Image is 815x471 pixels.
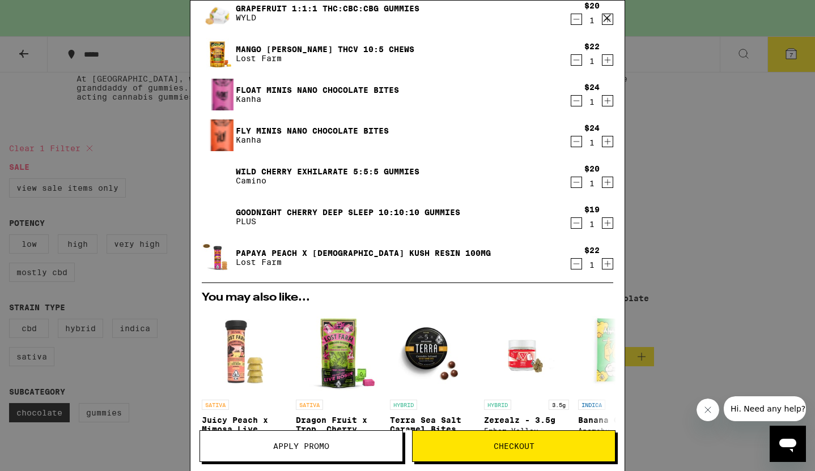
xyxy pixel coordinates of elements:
a: Papaya Peach X [DEMOGRAPHIC_DATA] Kush Resin 100mg [236,249,491,258]
button: Decrement [571,136,582,147]
div: $20 [584,1,600,10]
div: $24 [584,83,600,92]
a: Mango [PERSON_NAME] THCv 10:5 Chews [236,45,414,54]
p: HYBRID [484,400,511,410]
button: Increment [602,95,613,106]
p: Camino [236,176,419,185]
div: Ember Valley [484,427,569,434]
img: Lost Farm - Dragon Fruit x Trop. Cherry Live Rosin Chews [296,309,381,394]
a: Open page for Zerealz - 3.5g from Ember Valley [484,309,569,450]
div: $19 [584,205,600,214]
button: Increment [602,258,613,269]
a: Open page for Dragon Fruit x Trop. Cherry Live Rosin Chews from Lost Farm [296,309,381,450]
img: Wild Cherry Exhilarate 5:5:5 Gummies [202,160,234,192]
div: 1 [584,16,600,25]
a: Open page for Juicy Peach x Mimosa Live Resin Gummies from Lost Farm [202,309,287,450]
div: 1 [584,138,600,147]
button: Decrement [571,95,582,106]
p: Zerealz - 3.5g [484,416,569,425]
div: $22 [584,246,600,255]
p: INDICA [578,400,605,410]
img: Papaya Peach X Hindu Kush Resin 100mg [202,243,234,273]
button: Decrement [571,14,582,25]
p: SATIVA [296,400,323,410]
p: WYLD [236,13,419,22]
p: Banana OG - 3.5g [578,416,663,425]
iframe: Close message [697,399,719,421]
button: Increment [602,177,613,188]
a: Wild Cherry Exhilarate 5:5:5 Gummies [236,167,419,176]
button: Decrement [571,258,582,269]
iframe: Message from company [724,396,806,421]
a: Float Minis Nano Chocolate Bites [236,85,399,95]
div: 1 [584,57,600,66]
h2: You may also like... [202,292,613,303]
img: Fly Minis Nano Chocolate Bites [202,93,234,177]
p: Kanha [236,135,389,144]
div: Anarchy [578,427,663,434]
img: Lost Farm - Juicy Peach x Mimosa Live Resin Gummies [202,309,287,394]
p: 3.5g [549,400,569,410]
button: Apply Promo [199,430,403,462]
img: Goodnight Cherry Deep Sleep 10:10:10 Gummies [202,201,234,233]
button: Increment [602,54,613,66]
img: Ember Valley - Zerealz - 3.5g [484,309,569,394]
p: Terra Sea Salt Caramel Bites [390,416,475,434]
button: Increment [602,217,613,229]
img: Anarchy - Banana OG - 3.5g [578,309,663,394]
div: $20 [584,164,600,173]
p: Lost Farm [236,258,491,267]
span: Checkout [494,442,534,450]
div: $22 [584,42,600,51]
img: Mango Jack Herer THCv 10:5 Chews [202,38,234,70]
button: Decrement [571,177,582,188]
div: 1 [584,260,600,269]
button: Decrement [571,54,582,66]
a: Goodnight Cherry Deep Sleep 10:10:10 Gummies [236,208,460,217]
p: PLUS [236,217,460,226]
button: Decrement [571,217,582,229]
iframe: Button to launch messaging window [770,426,806,462]
span: Apply Promo [273,442,329,450]
p: Juicy Peach x Mimosa Live Resin Gummies [202,416,287,434]
p: HYBRID [390,400,417,410]
p: Lost Farm [236,54,414,63]
button: Checkout [412,430,616,462]
img: Kiva Confections - Terra Sea Salt Caramel Bites [390,309,475,394]
p: Kanha [236,95,399,104]
div: 1 [584,179,600,188]
div: 1 [584,220,600,229]
div: $24 [584,123,600,132]
a: Grapefruit 1:1:1 THC:CBC:CBG Gummies [236,4,419,13]
a: Open page for Banana OG - 3.5g from Anarchy [578,309,663,450]
img: Float Minis Nano Chocolate Bites [202,56,234,133]
a: Open page for Terra Sea Salt Caramel Bites from Kiva Confections [390,309,475,450]
p: Dragon Fruit x Trop. Cherry Live Rosin Chews [296,416,381,434]
a: Fly Minis Nano Chocolate Bites [236,126,389,135]
div: 1 [584,97,600,106]
button: Increment [602,136,613,147]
